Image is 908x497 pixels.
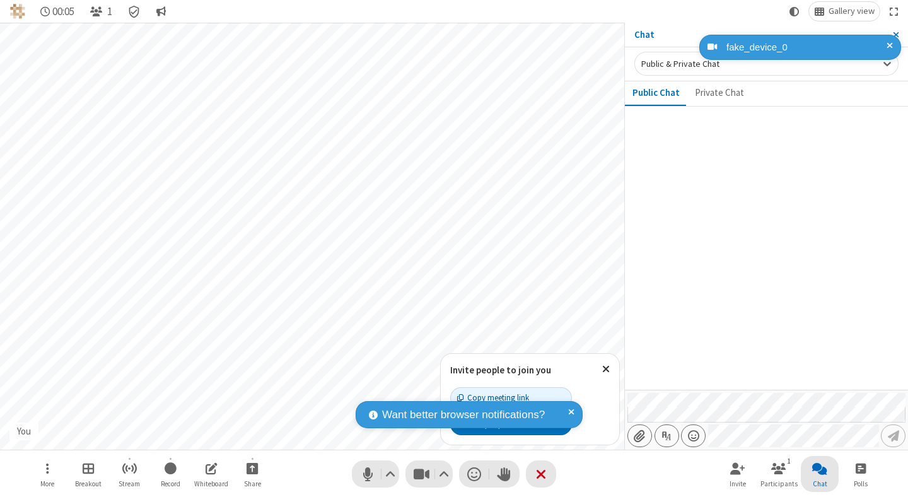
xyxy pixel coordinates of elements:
[681,424,706,447] button: Open menu
[28,456,66,492] button: Open menu
[450,364,551,376] label: Invite people to join you
[84,2,117,21] button: Open participant list
[457,392,529,404] div: Copy meeting link
[151,2,171,21] button: Conversation
[883,23,908,47] button: Close sidebar
[593,354,619,385] button: Close popover
[760,480,798,488] span: Participants
[192,456,230,492] button: Open shared whiteboard
[75,480,102,488] span: Breakout
[881,424,905,447] button: Send message
[854,480,868,488] span: Polls
[244,480,261,488] span: Share
[194,480,228,488] span: Whiteboard
[436,460,453,488] button: Video setting
[760,456,798,492] button: Open participant list
[233,456,271,492] button: Start sharing
[842,456,880,492] button: Open poll
[13,424,36,439] div: You
[405,460,453,488] button: Stop video (⌘+Shift+V)
[122,2,146,21] div: Meeting details Encryption enabled
[730,480,746,488] span: Invite
[625,81,687,105] button: Public Chat
[634,28,883,42] p: Chat
[655,424,679,447] button: Show formatting
[382,407,545,423] span: Want better browser notifications?
[784,2,805,21] button: Using system theme
[885,2,904,21] button: Fullscreen
[35,2,80,21] div: Timer
[107,6,112,18] span: 1
[722,40,892,55] div: fake_device_0
[459,460,489,488] button: Send a reaction
[382,460,399,488] button: Audio settings
[526,460,556,488] button: End or leave meeting
[801,456,839,492] button: Close chat
[52,6,74,18] span: 00:05
[352,460,399,488] button: Mute (⌘+Shift+A)
[641,58,719,69] span: Public & Private Chat
[489,460,520,488] button: Raise hand
[10,4,25,19] img: QA Selenium DO NOT DELETE OR CHANGE
[687,81,752,105] button: Private Chat
[161,480,180,488] span: Record
[110,456,148,492] button: Start streaming
[40,480,54,488] span: More
[69,456,107,492] button: Manage Breakout Rooms
[719,456,757,492] button: Invite participants (⌘+Shift+I)
[450,387,572,409] button: Copy meeting link
[151,456,189,492] button: Start recording
[119,480,140,488] span: Stream
[829,6,875,16] span: Gallery view
[809,2,880,21] button: Change layout
[813,480,827,488] span: Chat
[784,455,794,467] div: 1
